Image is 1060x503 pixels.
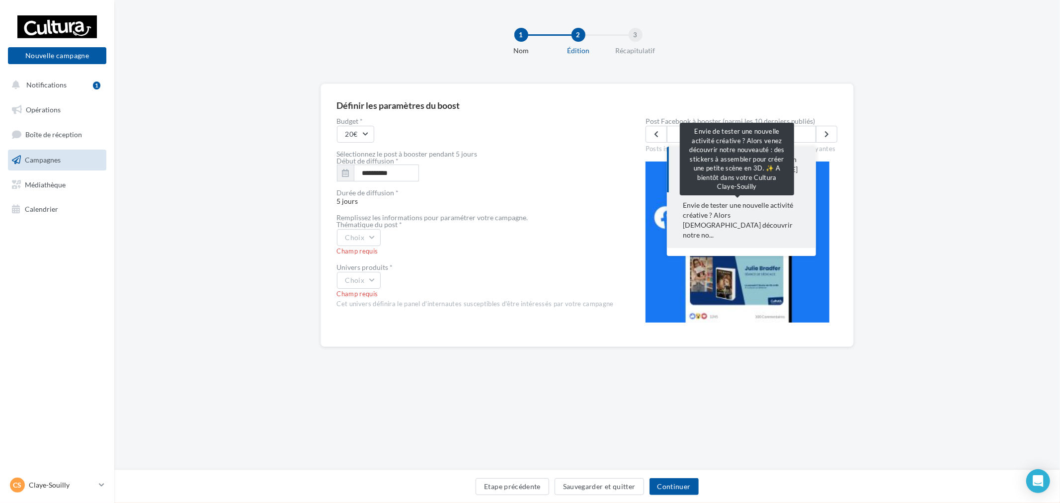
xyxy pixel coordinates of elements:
[547,46,610,56] div: Édition
[13,480,22,490] span: CS
[6,124,108,145] a: Boîte de réception
[514,28,528,42] div: 1
[650,478,699,495] button: Continuer
[6,199,108,220] a: Calendrier
[646,162,829,323] img: operation-preview
[337,118,614,125] label: Budget *
[337,264,614,271] div: Univers produits *
[1026,469,1050,493] div: Open Intercom Messenger
[25,205,58,213] span: Calendrier
[8,476,106,495] a: CS Claye-Souilly
[337,151,614,158] div: Sélectionnez le post à booster pendant 5 jours
[25,130,82,139] span: Boîte de réception
[667,147,816,192] button: Notre programme de fidélité fête son anniversaire 🎂 Du [DATE] au [DATE] 1 ...
[8,47,106,64] button: Nouvelle campagne
[337,221,614,228] div: Thématique du post *
[6,75,104,95] button: Notifications 1
[93,82,100,89] div: 1
[555,478,644,495] button: Sauvegarder et quitter
[489,46,553,56] div: Nom
[25,180,66,188] span: Médiathèque
[6,150,108,170] a: Campagnes
[337,189,614,205] span: 5 jours
[683,200,800,240] span: Envie de tester une nouvelle activité créative ? Alors [DEMOGRAPHIC_DATA] découvrir notre no...
[337,214,614,221] div: Remplissez les informations pour paramétrer votre campagne.
[337,229,381,246] button: Choix
[629,28,643,42] div: 3
[646,143,838,154] div: Posts issus de la page configurée pour des campagnes payantes
[680,123,794,195] div: Envie de tester une nouvelle activité créative ? Alors venez découvrir notre nouveauté : des stic...
[337,158,399,165] label: Début de diffusion *
[25,156,61,164] span: Campagnes
[29,480,95,490] p: Claye-Souilly
[337,189,614,196] div: Durée de diffusion *
[476,478,549,495] button: Etape précédente
[6,174,108,195] a: Médiathèque
[26,81,67,89] span: Notifications
[667,192,816,248] button: Envie de tester une nouvelle activité créative ? Alors [DEMOGRAPHIC_DATA] découvrir notre no...
[6,99,108,120] a: Opérations
[337,101,460,110] div: Définir les paramètres du boost
[337,300,614,309] div: Cet univers définira le panel d'internautes susceptibles d'être intéressés par votre campagne
[646,118,838,125] label: Post Facebook à booster (parmi les 10 derniers publiés)
[337,247,614,256] div: Champ requis
[337,290,614,299] div: Champ requis
[604,46,667,56] div: Récapitulatif
[337,272,381,289] button: Choix
[26,105,61,114] span: Opérations
[337,126,374,143] button: 20€
[571,28,585,42] div: 2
